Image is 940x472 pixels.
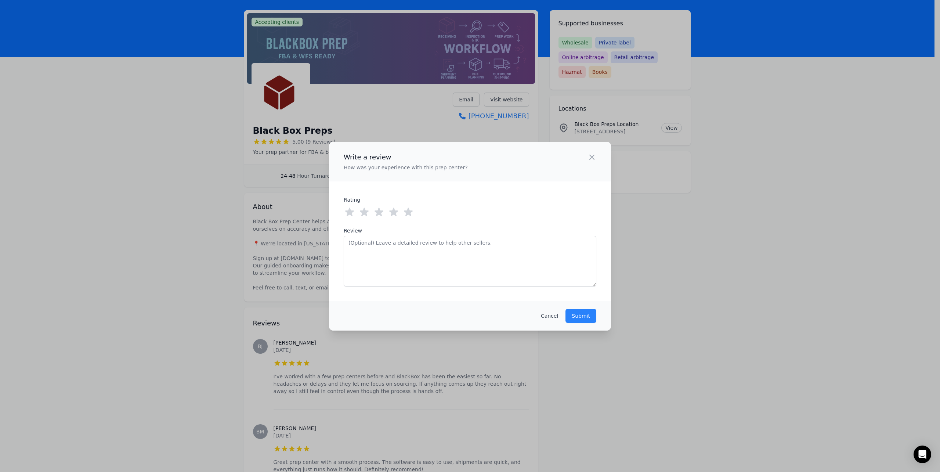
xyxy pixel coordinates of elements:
[572,312,590,320] p: Submit
[344,152,468,162] h2: Write a review
[344,164,468,171] p: How was your experience with this prep center?
[565,309,596,323] button: Submit
[541,312,558,320] button: Cancel
[344,196,381,203] label: Rating
[344,227,596,234] label: Review
[914,446,931,463] div: Open Intercom Messenger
